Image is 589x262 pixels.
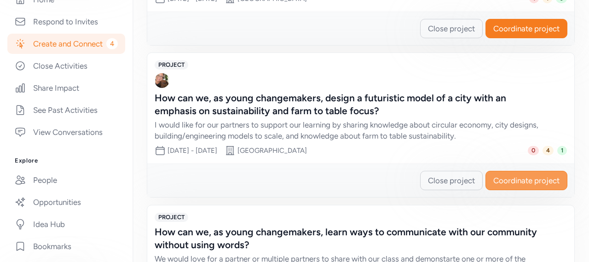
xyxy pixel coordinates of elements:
[7,170,125,190] a: People
[428,175,475,186] span: Close project
[420,171,483,190] button: Close project
[7,236,125,256] a: Bookmarks
[155,60,188,70] span: PROJECT
[7,100,125,120] a: See Past Activities
[7,34,125,54] a: Create and Connect4
[543,146,554,155] span: 4
[493,175,560,186] span: Coordinate project
[155,226,549,251] div: How can we, as young changemakers, learn ways to communicate with our community without using words?
[7,56,125,76] a: Close Activities
[155,119,549,141] div: I would like for our partners to support our learning by sharing knowledge about circular economy...
[237,146,307,155] div: [GEOGRAPHIC_DATA]
[167,146,217,155] span: [DATE] - [DATE]
[428,23,475,34] span: Close project
[493,23,560,34] span: Coordinate project
[485,19,567,38] button: Coordinate project
[557,146,567,155] span: 1
[155,213,188,222] span: PROJECT
[7,78,125,98] a: Share Impact
[7,214,125,234] a: Idea Hub
[155,92,549,117] div: How can we, as young changemakers, design a futuristic model of a city with an emphasis on sustai...
[106,38,118,49] span: 4
[15,157,118,164] h3: Explore
[7,12,125,32] a: Respond to Invites
[155,73,169,88] img: Avatar
[7,192,125,212] a: Opportunities
[420,19,483,38] button: Close project
[7,122,125,142] a: View Conversations
[528,146,539,155] span: 0
[485,171,567,190] button: Coordinate project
